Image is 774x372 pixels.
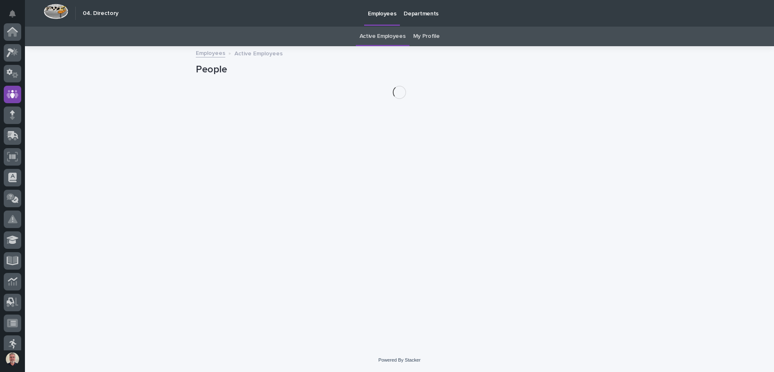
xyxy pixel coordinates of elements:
a: Powered By Stacker [378,357,420,362]
a: My Profile [413,27,440,46]
button: Notifications [4,5,21,22]
a: Employees [196,48,225,57]
a: Active Employees [360,27,406,46]
img: Workspace Logo [44,4,68,19]
button: users-avatar [4,350,21,368]
p: Active Employees [234,48,283,57]
div: Notifications [10,10,21,23]
h1: People [196,64,603,76]
h2: 04. Directory [83,10,118,17]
